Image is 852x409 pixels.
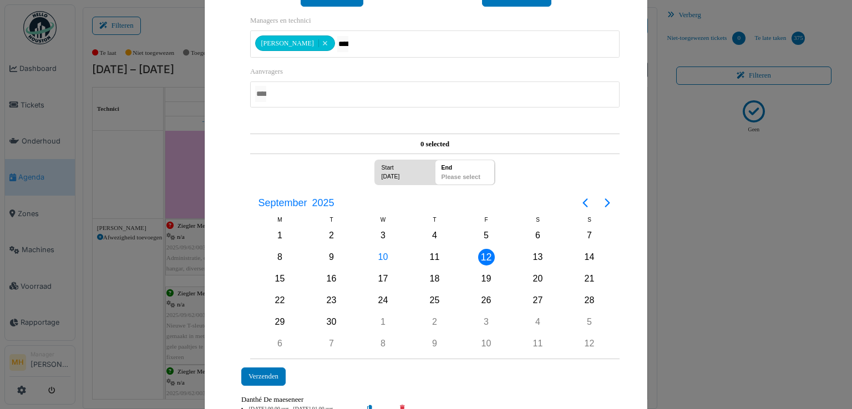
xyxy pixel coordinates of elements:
div: Wednesday, September 3, 2025 [375,227,392,244]
div: Tuesday, September 2, 2025 [323,227,340,244]
div: Monday, September 29, 2025 [272,314,288,330]
div: Tuesday, September 9, 2025 [323,249,340,265]
label: Managers en technici [250,16,311,26]
div: T [306,215,357,224]
div: S [564,215,615,224]
div: Friday, September 12, 2025 [478,249,495,265]
div: Danthé De maeseneer [241,395,611,405]
div: Friday, October 10, 2025 [478,335,495,352]
div: Saturday, October 11, 2025 [530,335,546,352]
div: Please select [438,172,492,185]
div: Saturday, October 4, 2025 [530,314,546,330]
input: GEEN [337,36,348,52]
div: Friday, September 26, 2025 [478,292,495,309]
div: Monday, September 8, 2025 [272,249,288,265]
div: Saturday, September 20, 2025 [530,270,546,287]
div: Monday, September 1, 2025 [272,227,288,244]
div: End [438,160,492,172]
span: September [256,193,310,213]
div: Monday, September 15, 2025 [272,270,288,287]
div: Saturday, September 27, 2025 [530,292,546,309]
div: Wednesday, October 1, 2025 [375,314,392,330]
div: Thursday, September 25, 2025 [427,292,443,309]
button: September2025 [251,193,341,213]
div: Tuesday, September 23, 2025 [323,292,340,309]
div: Monday, September 22, 2025 [272,292,288,309]
div: Monday, October 6, 2025 [272,335,288,352]
div: Saturday, September 6, 2025 [530,227,546,244]
div: Wednesday, October 8, 2025 [375,335,392,352]
div: Today, Wednesday, September 10, 2025 [375,249,392,265]
div: Sunday, October 12, 2025 [581,335,598,352]
div: Thursday, September 18, 2025 [427,270,443,287]
div: Wednesday, September 24, 2025 [375,292,392,309]
label: Aanvragers [250,67,283,77]
div: Tuesday, September 30, 2025 [323,314,340,330]
div: Sunday, September 28, 2025 [581,292,598,309]
div: Start [378,160,423,172]
div: Friday, October 3, 2025 [478,314,495,330]
div: Thursday, October 9, 2025 [427,335,443,352]
div: Tuesday, October 7, 2025 [323,335,340,352]
div: Thursday, October 2, 2025 [427,314,443,330]
div: W [357,215,409,224]
div: Wednesday, September 17, 2025 [375,270,392,287]
input: GEEN [255,86,266,102]
button: Next page [596,192,618,214]
div: Tuesday, September 16, 2025 [323,270,340,287]
div: Saturday, September 13, 2025 [530,249,546,265]
div: Friday, September 5, 2025 [478,227,495,244]
button: Remove item: 'user_1811' [318,39,331,47]
div: [DATE] [378,172,423,185]
div: M [254,215,306,224]
div: Sunday, September 7, 2025 [581,227,598,244]
div: Thursday, September 4, 2025 [427,227,443,244]
div: 0 selected [250,134,620,154]
div: Sunday, September 14, 2025 [581,249,598,265]
div: T [409,215,460,224]
button: Previous page [574,192,596,214]
div: Sunday, October 5, 2025 [581,314,598,330]
div: S [512,215,564,224]
div: [PERSON_NAME] [255,35,335,51]
div: Friday, September 19, 2025 [478,270,495,287]
div: F [460,215,512,224]
span: 2025 [310,193,337,213]
div: Sunday, September 21, 2025 [581,270,598,287]
div: Verzenden [241,367,286,386]
div: Thursday, September 11, 2025 [427,249,443,265]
